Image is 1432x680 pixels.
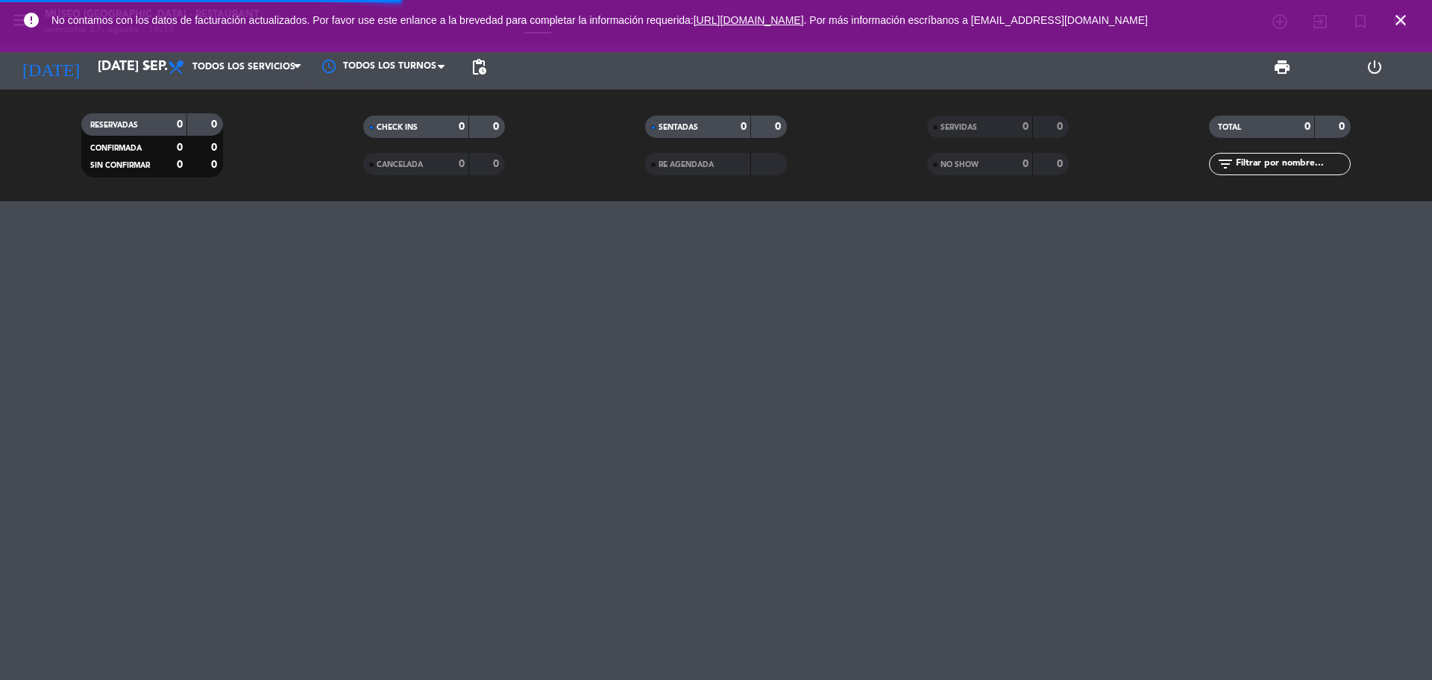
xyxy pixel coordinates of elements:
[775,122,784,132] strong: 0
[493,122,502,132] strong: 0
[1057,159,1066,169] strong: 0
[377,161,423,169] span: CANCELADA
[804,14,1148,26] a: . Por más información escríbanos a [EMAIL_ADDRESS][DOMAIN_NAME]
[11,51,90,84] i: [DATE]
[90,162,150,169] span: SIN CONFIRMAR
[741,122,747,132] strong: 0
[90,122,138,129] span: RESERVADAS
[459,122,465,132] strong: 0
[1273,58,1291,76] span: print
[139,58,157,76] i: arrow_drop_down
[1057,122,1066,132] strong: 0
[177,160,183,170] strong: 0
[51,14,1148,26] span: No contamos con los datos de facturación actualizados. Por favor use este enlance a la brevedad p...
[22,11,40,29] i: error
[1339,122,1348,132] strong: 0
[211,160,220,170] strong: 0
[1234,156,1350,172] input: Filtrar por nombre...
[177,119,183,130] strong: 0
[1218,124,1241,131] span: TOTAL
[459,159,465,169] strong: 0
[177,142,183,153] strong: 0
[1366,58,1384,76] i: power_settings_new
[940,124,977,131] span: SERVIDAS
[659,161,714,169] span: RE AGENDADA
[659,124,698,131] span: SENTADAS
[192,62,295,72] span: Todos los servicios
[1304,122,1310,132] strong: 0
[211,142,220,153] strong: 0
[1216,155,1234,173] i: filter_list
[1023,122,1029,132] strong: 0
[1023,159,1029,169] strong: 0
[470,58,488,76] span: pending_actions
[377,124,418,131] span: CHECK INS
[940,161,979,169] span: NO SHOW
[694,14,804,26] a: [URL][DOMAIN_NAME]
[493,159,502,169] strong: 0
[211,119,220,130] strong: 0
[1328,45,1421,89] div: LOG OUT
[90,145,142,152] span: CONFIRMADA
[1392,11,1410,29] i: close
